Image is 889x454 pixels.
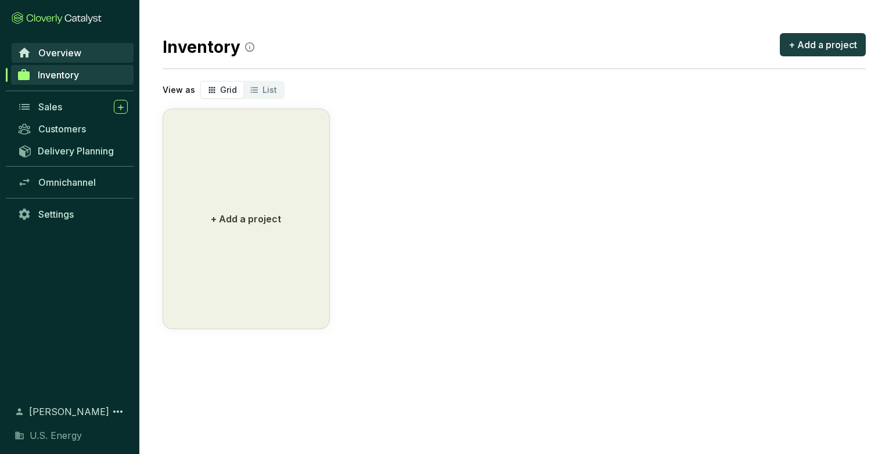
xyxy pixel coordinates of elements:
span: Sales [38,101,62,113]
div: segmented control [200,81,285,99]
a: Customers [12,119,134,139]
span: Grid [220,85,237,95]
p: View as [163,84,195,96]
span: + Add a project [789,38,857,52]
span: Overview [38,47,81,59]
a: Sales [12,97,134,117]
button: + Add a project [780,33,866,56]
span: U.S. Energy [30,428,82,442]
span: Inventory [38,69,79,81]
p: + Add a project [211,212,281,226]
h2: Inventory [163,35,254,59]
span: Customers [38,123,86,135]
span: Omnichannel [38,176,96,188]
a: Settings [12,204,134,224]
button: + Add a project [163,109,330,329]
span: [PERSON_NAME] [29,405,109,419]
span: List [262,85,277,95]
a: Overview [12,43,134,63]
a: Inventory [11,65,134,85]
a: Omnichannel [12,172,134,192]
span: Delivery Planning [38,145,114,157]
a: Delivery Planning [12,141,134,160]
span: Settings [38,208,74,220]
